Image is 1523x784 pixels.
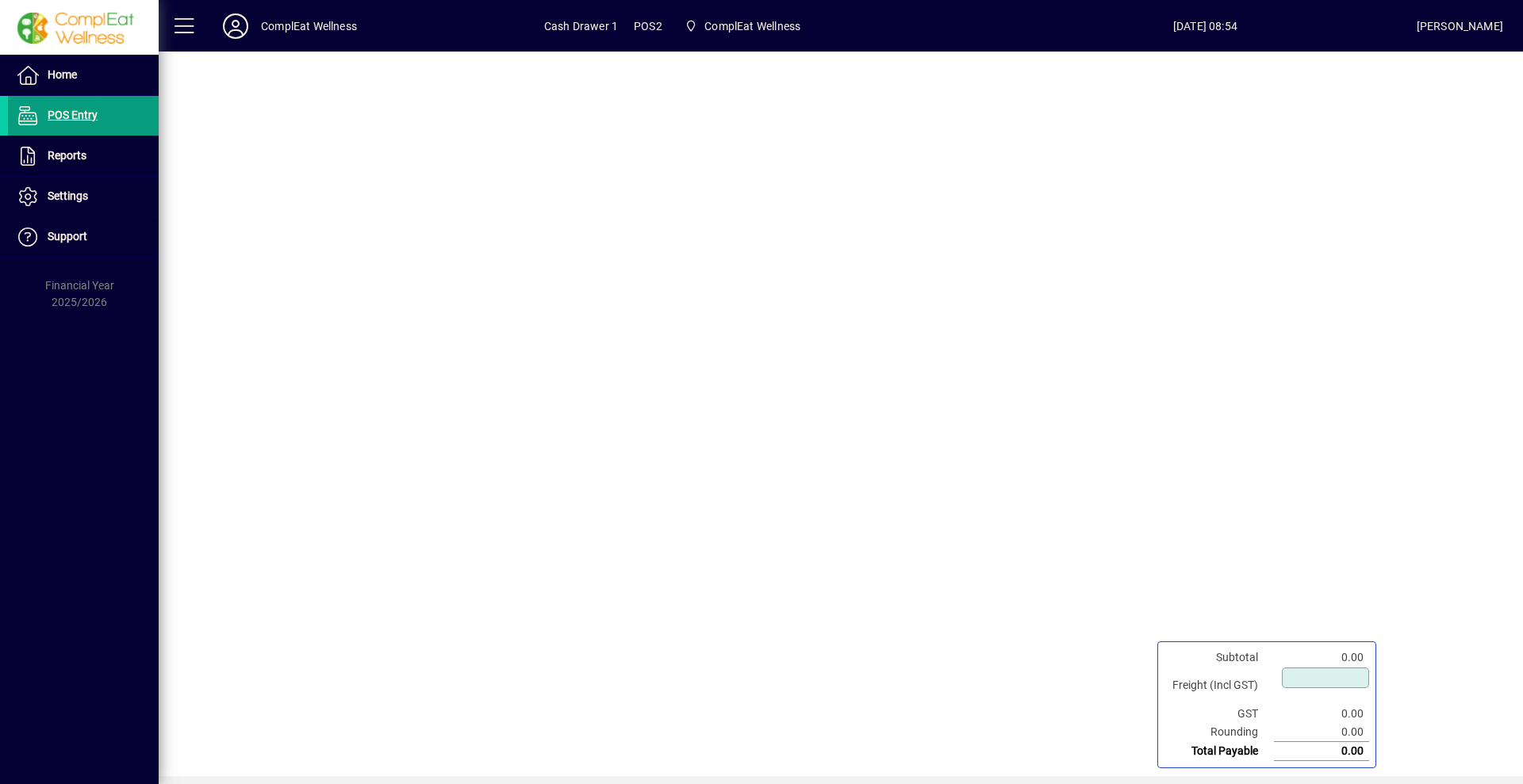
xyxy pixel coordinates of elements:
td: Rounding [1164,723,1274,742]
span: ComplEat Wellness [678,12,807,40]
td: 0.00 [1274,742,1369,761]
div: ComplEat Wellness [261,13,357,39]
span: Support [48,230,87,243]
span: Home [48,68,77,81]
span: POS Entry [48,109,98,121]
button: Profile [210,12,261,40]
span: ComplEat Wellness [704,13,800,39]
span: [DATE] 08:54 [994,13,1417,39]
td: 0.00 [1274,648,1369,667]
td: Freight (Incl GST) [1164,667,1274,705]
span: Settings [48,189,88,202]
td: Total Payable [1164,742,1274,761]
a: Settings [8,177,159,216]
td: 0.00 [1274,705,1369,723]
span: POS2 [634,13,662,39]
a: Support [8,217,159,257]
td: GST [1164,705,1274,723]
td: 0.00 [1274,723,1369,742]
td: Subtotal [1164,648,1274,667]
span: Reports [48,149,86,162]
span: Cash Drawer 1 [544,13,618,39]
div: [PERSON_NAME] [1417,13,1503,39]
a: Reports [8,136,159,176]
a: Home [8,55,159,95]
